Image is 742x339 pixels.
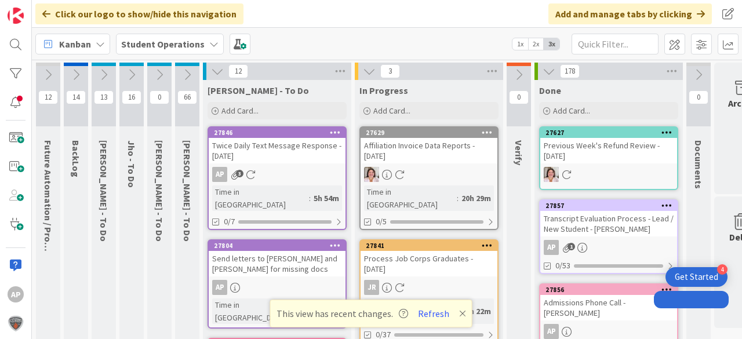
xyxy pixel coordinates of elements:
span: Amanda - To Do [208,85,309,96]
span: Future Automation / Process Building [42,140,54,298]
a: 27804Send letters to [PERSON_NAME] and [PERSON_NAME] for missing docsAPTime in [GEOGRAPHIC_DATA]:... [208,239,347,329]
div: AP [209,167,345,182]
div: 27627Previous Week's Refund Review - [DATE] [540,127,677,163]
div: 27846 [209,127,345,138]
span: : [309,192,311,205]
span: 66 [177,90,197,104]
div: 27627 [540,127,677,138]
div: 5h 22m [463,305,494,318]
div: 5h 54m [311,192,342,205]
div: Time in [GEOGRAPHIC_DATA] [364,185,457,211]
div: AP [209,280,345,295]
span: 1 [568,243,575,250]
div: 27846Twice Daily Text Message Response - [DATE] [209,127,345,163]
span: 3x [544,38,559,50]
a: 27629Affiliation Invoice Data Reports - [DATE]EWTime in [GEOGRAPHIC_DATA]:20h 29m0/5 [359,126,499,230]
div: 27629Affiliation Invoice Data Reports - [DATE] [361,127,497,163]
div: AP [544,240,559,255]
span: 178 [560,64,580,78]
div: 20h 29m [459,192,494,205]
span: Jho - To Do [126,140,137,188]
div: 27846 [214,129,345,137]
div: Affiliation Invoice Data Reports - [DATE] [361,138,497,163]
span: 12 [228,64,248,78]
span: 2x [528,38,544,50]
span: BackLog [70,140,82,177]
div: AP [212,280,227,295]
span: This view has recent changes. [277,307,408,320]
div: 27841Process Job Corps Graduates - [DATE] [361,240,497,276]
div: JR [361,280,497,295]
span: 0 [689,90,708,104]
span: 0 [150,90,169,104]
span: : [457,192,459,205]
div: Admissions Phone Call - [PERSON_NAME] [540,295,677,320]
div: 27841 [361,240,497,251]
span: 16 [122,90,141,104]
a: 27857Transcript Evaluation Process - Lead / New Student - [PERSON_NAME]AP0/53 [539,199,678,274]
span: 0/53 [555,260,570,272]
span: Documents [693,140,704,189]
div: Twice Daily Text Message Response - [DATE] [209,138,345,163]
span: 0/5 [376,216,387,228]
img: EW [544,167,559,182]
div: 27856 [545,286,677,294]
div: 27629 [361,127,497,138]
span: 0 [509,90,529,104]
span: 3 [236,170,243,177]
div: AP [8,286,24,302]
div: Transcript Evaluation Process - Lead / New Student - [PERSON_NAME] [540,211,677,236]
span: Eric - To Do [181,140,193,242]
div: JR [364,280,379,295]
div: EW [540,167,677,182]
span: 3 [380,64,400,78]
span: 0/7 [224,216,235,228]
div: 27857 [540,201,677,211]
div: Click our logo to show/hide this navigation [35,3,243,24]
div: Time in [GEOGRAPHIC_DATA] [364,298,461,324]
b: Student Operations [121,38,205,50]
button: Refresh [414,306,453,321]
div: 27627 [545,129,677,137]
div: 27804Send letters to [PERSON_NAME] and [PERSON_NAME] for missing docs [209,240,345,276]
div: Open Get Started checklist, remaining modules: 4 [665,267,728,287]
a: 27846Twice Daily Text Message Response - [DATE]APTime in [GEOGRAPHIC_DATA]:5h 54m0/7 [208,126,347,230]
div: 27856Admissions Phone Call - [PERSON_NAME] [540,285,677,320]
img: avatar [8,315,24,331]
div: 27857Transcript Evaluation Process - Lead / New Student - [PERSON_NAME] [540,201,677,236]
span: Add Card... [373,105,410,116]
span: Verify [513,140,525,165]
span: 1x [512,38,528,50]
div: 27804 [214,242,345,250]
img: Visit kanbanzone.com [8,8,24,24]
span: Add Card... [221,105,259,116]
div: Previous Week's Refund Review - [DATE] [540,138,677,163]
div: Time in [GEOGRAPHIC_DATA] [212,298,305,324]
div: 27856 [540,285,677,295]
div: Process Job Corps Graduates - [DATE] [361,251,497,276]
span: Zaida - To Do [154,140,165,242]
div: 4 [717,264,728,275]
span: Add Card... [553,105,590,116]
div: AP [540,324,677,339]
span: 13 [94,90,114,104]
span: Emilie - To Do [98,140,110,242]
div: 27629 [366,129,497,137]
div: 27857 [545,202,677,210]
div: 27841 [366,242,497,250]
span: In Progress [359,85,408,96]
span: Kanban [59,37,91,51]
div: Get Started [675,271,718,283]
div: AP [212,167,227,182]
div: AP [544,324,559,339]
div: AP [540,240,677,255]
img: EW [364,167,379,182]
div: Add and manage tabs by clicking [548,3,712,24]
span: 12 [38,90,58,104]
div: Time in [GEOGRAPHIC_DATA] [212,185,309,211]
div: EW [361,167,497,182]
div: 27804 [209,240,345,251]
span: 14 [66,90,86,104]
div: Send letters to [PERSON_NAME] and [PERSON_NAME] for missing docs [209,251,345,276]
span: Done [539,85,561,96]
